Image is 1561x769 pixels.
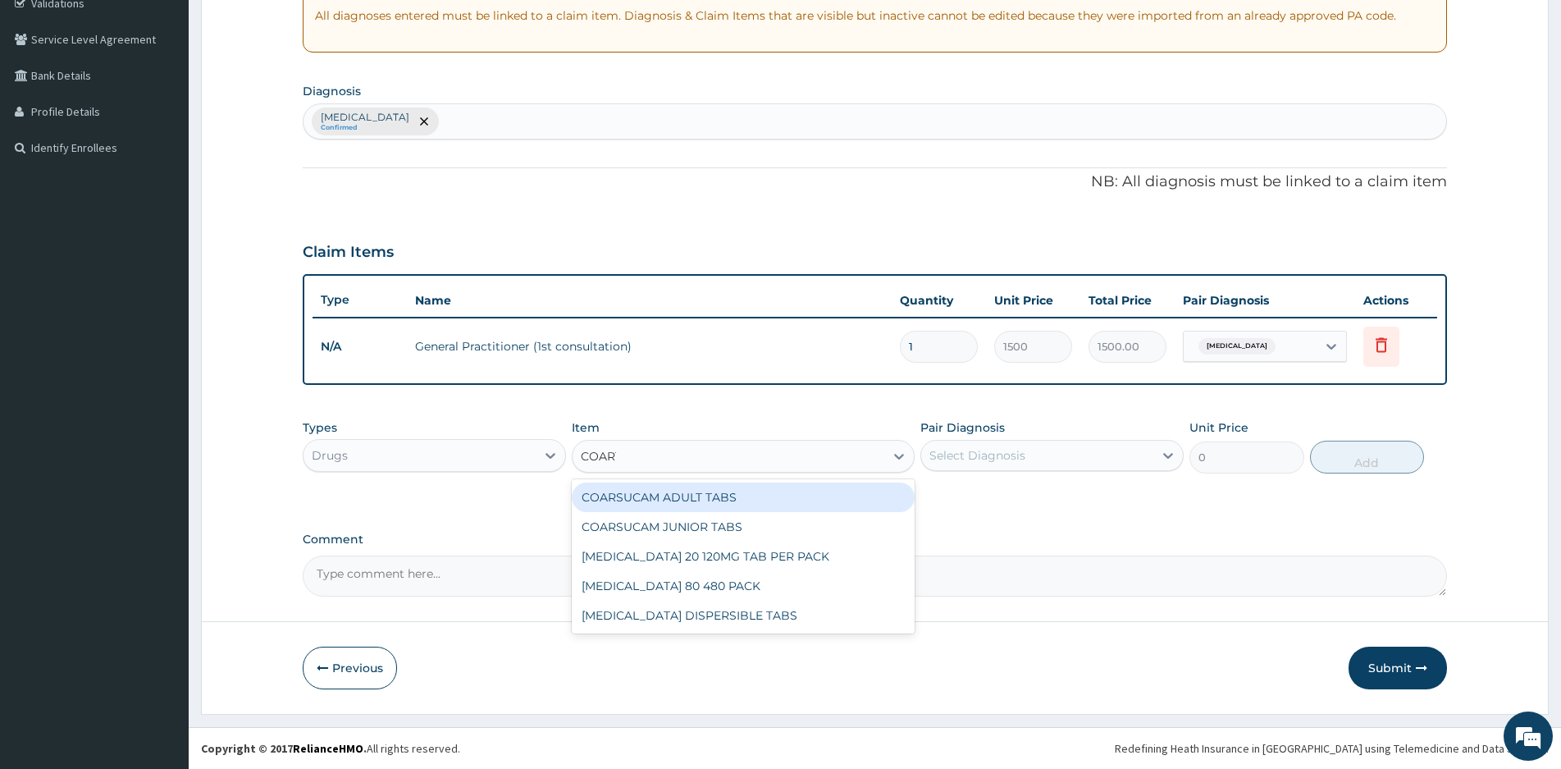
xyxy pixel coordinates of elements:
[1175,284,1355,317] th: Pair Diagnosis
[920,419,1005,436] label: Pair Diagnosis
[201,741,367,756] strong: Copyright © 2017 .
[572,419,600,436] label: Item
[315,7,1435,24] p: All diagnoses entered must be linked to a claim item. Diagnosis & Claim Items that are visible bu...
[417,114,431,129] span: remove selection option
[312,447,348,464] div: Drugs
[313,332,407,362] td: N/A
[572,542,915,571] div: [MEDICAL_DATA] 20 120MG TAB PER PACK
[1080,284,1175,317] th: Total Price
[313,285,407,315] th: Type
[572,601,915,630] div: [MEDICAL_DATA] DISPERSIBLE TABS
[30,82,66,123] img: d_794563401_company_1708531726252_794563401
[1310,441,1424,474] button: Add
[1189,419,1248,436] label: Unit Price
[95,207,226,373] span: We're online!
[189,727,1561,769] footer: All rights reserved.
[572,571,915,601] div: [MEDICAL_DATA] 80 480 PACK
[929,447,1025,464] div: Select Diagnosis
[269,8,308,48] div: Minimize live chat window
[1198,338,1276,355] span: [MEDICAL_DATA]
[986,284,1080,317] th: Unit Price
[572,483,915,512] div: COARSUCAM ADULT TABS
[8,448,313,506] textarea: Type your message and hit 'Enter'
[85,92,276,113] div: Chat with us now
[407,330,892,363] td: General Practitioner (1st consultation)
[321,111,409,124] p: [MEDICAL_DATA]
[1355,284,1437,317] th: Actions
[303,647,397,689] button: Previous
[321,124,409,132] small: Confirmed
[303,421,337,435] label: Types
[293,741,363,756] a: RelianceHMO
[303,172,1447,193] p: NB: All diagnosis must be linked to a claim item
[892,284,986,317] th: Quantity
[572,512,915,542] div: COARSUCAM JUNIOR TABS
[1115,740,1549,757] div: Redefining Heath Insurance in [GEOGRAPHIC_DATA] using Telemedicine and Data Science!
[303,83,361,99] label: Diagnosis
[1349,647,1447,689] button: Submit
[407,284,892,317] th: Name
[303,244,394,262] h3: Claim Items
[303,533,1447,547] label: Comment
